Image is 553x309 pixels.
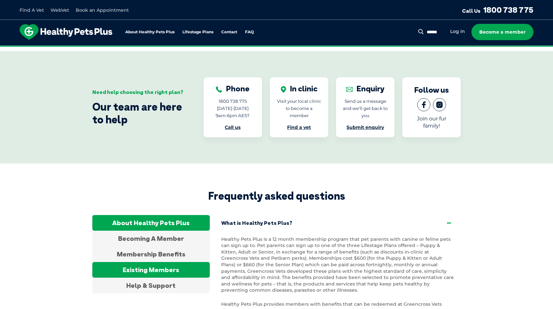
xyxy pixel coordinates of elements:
div: Help & Support [92,278,210,293]
span: Send us a message and we'll get back to you [343,99,388,118]
a: Call Us1800 738 775 [462,5,533,15]
img: hpp-logo [20,24,112,40]
a: What is Healthy Pets Plus? [216,215,461,231]
a: Submit enquiry [346,124,384,130]
a: Log in [450,28,465,35]
p: Join our fur family! [409,115,454,130]
a: Lifestage Plans [182,30,213,34]
div: Existing Members [92,262,210,278]
div: Follow us [414,85,449,95]
a: Call us [225,124,240,130]
a: Contact [221,30,237,34]
a: FAQ [245,30,254,34]
button: Search [417,28,425,35]
a: About Healthy Pets Plus [125,30,175,34]
a: Become a member [471,24,533,40]
a: Find A Vet [20,7,44,13]
span: Proactive, preventative wellness program designed to keep your pet healthier and happier for longer [155,46,398,52]
a: Find a vet [287,124,311,130]
span: Visit your local clinic to become a member [277,99,321,118]
div: Becoming A Member [92,231,210,246]
p: Healthy Pets Plus is a 12 month membership program that pet parents with canine or feline pets ca... [221,236,456,294]
div: Enquiry [346,84,385,93]
div: Need help choosing the right plan? [92,89,184,95]
span: [DATE]-[DATE] [217,106,249,111]
div: In clinic [281,84,317,93]
div: About Healthy Pets Plus [92,215,210,231]
h2: Frequently asked questions [92,190,461,202]
span: Call Us [462,8,481,14]
img: In clinic [281,86,286,93]
span: 9am-6pm AEST [216,113,250,118]
a: WebVet [51,7,69,13]
div: Our team are here to help [92,100,184,126]
a: Book an Appointment [76,7,129,13]
div: Phone [216,84,250,93]
div: Membership Benefits [92,246,210,262]
img: Phone [216,86,222,93]
img: Enquiry [346,86,353,93]
span: 1800 738 775 [219,99,247,104]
